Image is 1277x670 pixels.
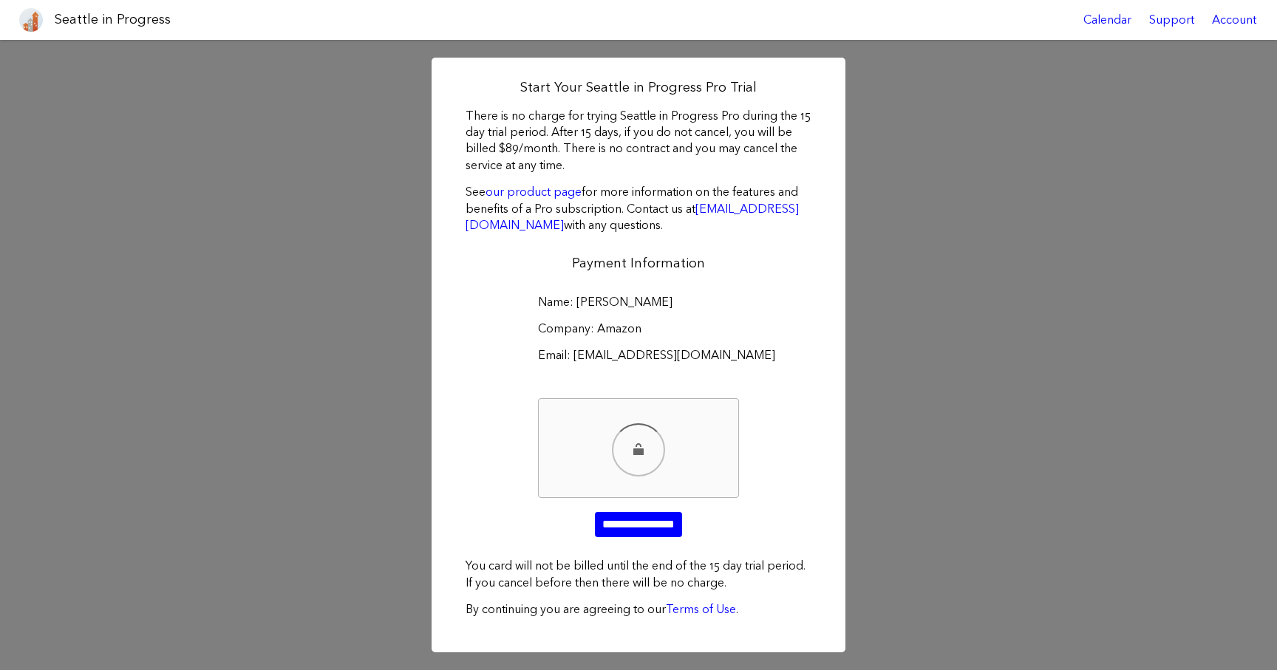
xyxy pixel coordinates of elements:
[466,254,811,273] h2: Payment Information
[466,108,811,174] p: There is no charge for trying Seattle in Progress Pro during the 15 day trial period. After 15 da...
[466,78,811,97] h2: Start Your Seattle in Progress Pro Trial
[466,184,811,233] p: See for more information on the features and benefits of a Pro subscription. Contact us at with a...
[666,602,736,616] a: Terms of Use
[486,185,582,199] a: our product page
[538,347,739,363] label: Email: [EMAIL_ADDRESS][DOMAIN_NAME]
[55,10,171,29] h1: Seattle in Progress
[19,8,43,32] img: favicon-96x96.png
[466,558,811,591] p: You card will not be billed until the end of the 15 day trial period. If you cancel before then t...
[538,294,739,310] label: Name: [PERSON_NAME]
[538,321,739,337] label: Company: Amazon
[466,601,811,618] p: By continuing you are agreeing to our .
